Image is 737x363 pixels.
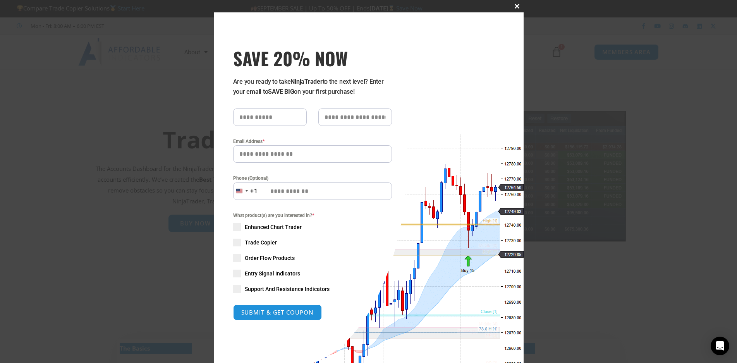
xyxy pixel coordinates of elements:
[233,254,392,262] label: Order Flow Products
[233,182,258,200] button: Selected country
[245,254,295,262] span: Order Flow Products
[233,270,392,277] label: Entry Signal Indicators
[290,78,322,85] strong: NinjaTrader
[245,270,300,277] span: Entry Signal Indicators
[233,174,392,182] label: Phone (Optional)
[233,212,392,219] span: What product(s) are you interested in?
[268,88,294,95] strong: SAVE BIG
[233,138,392,145] label: Email Address
[245,285,330,293] span: Support And Resistance Indicators
[711,337,729,355] div: Open Intercom Messenger
[233,239,392,246] label: Trade Copier
[233,77,392,97] p: Are you ready to take to the next level? Enter your email to on your first purchase!
[233,47,392,69] h3: SAVE 20% NOW
[233,285,392,293] label: Support And Resistance Indicators
[250,186,258,196] div: +1
[233,305,322,320] button: SUBMIT & GET COUPON
[245,239,277,246] span: Trade Copier
[233,223,392,231] label: Enhanced Chart Trader
[245,223,302,231] span: Enhanced Chart Trader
